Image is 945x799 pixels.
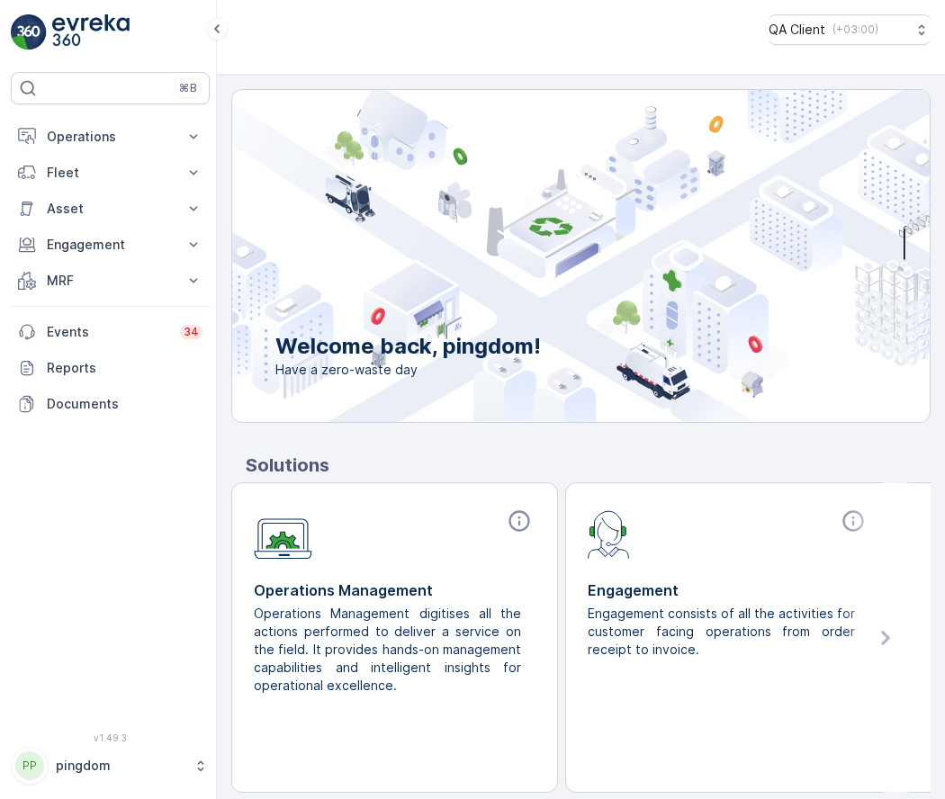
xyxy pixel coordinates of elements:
[47,128,174,146] p: Operations
[47,200,174,218] p: Asset
[832,22,878,37] p: ( +03:00 )
[47,323,169,341] p: Events
[11,14,47,50] img: logo
[184,325,199,339] p: 34
[11,155,210,191] button: Fleet
[254,605,521,695] p: Operations Management digitises all the actions performed to deliver a service on the field. It p...
[588,605,855,659] p: Engagement consists of all the activities for customer facing operations from order receipt to in...
[11,732,210,743] span: v 1.49.3
[11,314,210,350] a: Events34
[246,452,931,479] p: Solutions
[151,90,930,422] img: city illustration
[254,579,535,601] p: Operations Management
[56,757,184,775] p: pingdom
[47,272,174,290] p: MRF
[47,236,174,254] p: Engagement
[11,350,210,386] a: Reports
[254,508,312,560] img: module-icon
[47,395,202,413] p: Documents
[179,81,197,95] p: ⌘B
[47,359,202,377] p: Reports
[11,263,210,299] button: MRF
[11,386,210,422] a: Documents
[15,751,44,780] div: PP
[769,21,825,39] p: QA Client
[588,579,869,601] p: Engagement
[11,191,210,227] button: Asset
[52,14,130,50] img: logo_light-DOdMpM7g.png
[11,227,210,263] button: Engagement
[588,508,630,559] img: module-icon
[769,14,931,45] button: QA Client(+03:00)
[47,164,174,182] p: Fleet
[275,361,541,379] span: Have a zero-waste day
[11,747,210,785] button: PPpingdom
[275,332,541,361] p: Welcome back, pingdom!
[11,119,210,155] button: Operations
